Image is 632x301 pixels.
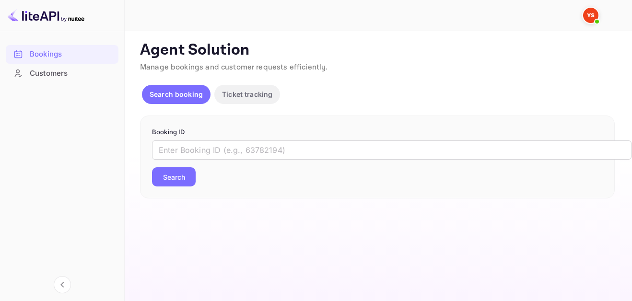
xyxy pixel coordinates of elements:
[54,276,71,293] button: Collapse navigation
[152,140,632,160] input: Enter Booking ID (e.g., 63782194)
[6,45,118,64] div: Bookings
[140,41,615,60] p: Agent Solution
[30,68,114,79] div: Customers
[150,89,203,99] p: Search booking
[30,49,114,60] div: Bookings
[6,45,118,63] a: Bookings
[222,89,272,99] p: Ticket tracking
[140,62,328,72] span: Manage bookings and customer requests efficiently.
[583,8,598,23] img: Yandex Support
[152,127,603,137] p: Booking ID
[8,8,84,23] img: LiteAPI logo
[6,64,118,82] a: Customers
[6,64,118,83] div: Customers
[152,167,196,186] button: Search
